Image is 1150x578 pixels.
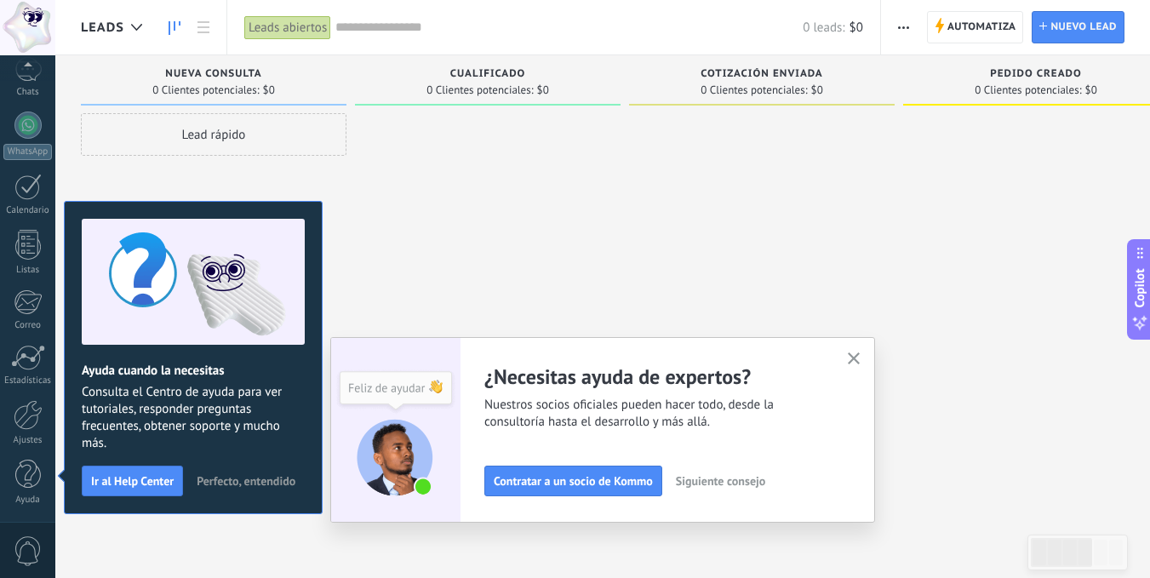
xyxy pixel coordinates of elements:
span: 0 Clientes potenciales: [426,85,533,95]
div: Lead rápido [81,113,346,156]
button: Perfecto, entendido [189,468,303,494]
button: Ir al Help Center [82,466,183,496]
span: 0 leads: [803,20,844,36]
span: Leads [81,20,124,36]
div: Correo [3,320,53,331]
span: Consulta el Centro de ayuda para ver tutoriales, responder preguntas frecuentes, obtener soporte ... [82,384,305,452]
span: $0 [1085,85,1097,95]
div: Calendario [3,205,53,216]
div: Ayuda [3,495,53,506]
span: Perfecto, entendido [197,475,295,487]
span: Nuevo lead [1050,12,1117,43]
span: Ir al Help Center [91,475,174,487]
span: $0 [263,85,275,95]
div: Ajustes [3,435,53,446]
span: Siguiente consejo [676,475,765,487]
button: Contratar a un socio de Kommo [484,466,662,496]
a: Lista [189,11,218,44]
a: Leads [160,11,189,44]
a: Automatiza [927,11,1024,43]
div: Listas [3,265,53,276]
span: Automatiza [947,12,1016,43]
span: Cualificado [450,68,526,80]
span: 0 Clientes potenciales: [701,85,807,95]
span: Copilot [1131,268,1148,307]
div: Leads abiertos [244,15,331,40]
div: Nueva consulta [89,68,338,83]
h2: Ayuda cuando la necesitas [82,363,305,379]
div: Estadísticas [3,375,53,386]
div: WhatsApp [3,144,52,160]
span: $0 [537,85,549,95]
div: Chats [3,87,53,98]
div: Cualificado [363,68,612,83]
div: Cotización enviada [638,68,886,83]
span: Pedido creado [990,68,1081,80]
span: Cotización enviada [701,68,823,80]
span: $0 [850,20,863,36]
span: 0 Clientes potenciales: [975,85,1081,95]
h2: ¿Necesitas ayuda de expertos? [484,363,827,390]
button: Siguiente consejo [668,468,773,494]
button: Más [891,11,916,43]
span: Nueva consulta [165,68,261,80]
a: Nuevo lead [1032,11,1124,43]
span: Contratar a un socio de Kommo [494,475,653,487]
span: Nuestros socios oficiales pueden hacer todo, desde la consultoría hasta el desarrollo y más allá. [484,397,827,431]
span: $0 [811,85,823,95]
span: 0 Clientes potenciales: [152,85,259,95]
